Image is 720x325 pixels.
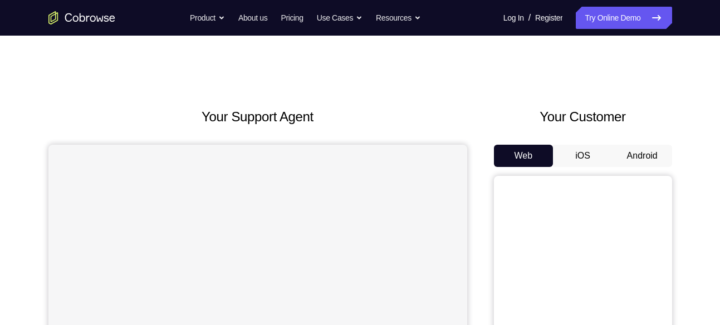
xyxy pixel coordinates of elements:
[48,11,115,24] a: Go to the home page
[503,7,524,29] a: Log In
[494,145,554,167] button: Web
[281,7,303,29] a: Pricing
[48,107,467,127] h2: Your Support Agent
[613,145,672,167] button: Android
[376,7,421,29] button: Resources
[494,107,672,127] h2: Your Customer
[190,7,225,29] button: Product
[576,7,672,29] a: Try Online Demo
[317,7,363,29] button: Use Cases
[528,11,531,24] span: /
[553,145,613,167] button: iOS
[238,7,267,29] a: About us
[535,7,562,29] a: Register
